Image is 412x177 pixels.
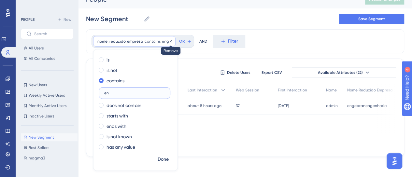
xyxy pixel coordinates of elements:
input: Search [34,32,68,36]
span: Delete Users [227,70,250,75]
span: engebranengenharia [347,103,387,108]
button: Best Sellers [21,144,78,152]
button: Export CSV [255,67,288,78]
span: Name [326,88,337,93]
span: Save Segment [358,16,385,21]
span: Web Session [236,88,259,93]
div: PEOPLE [21,17,35,22]
span: New Users [29,82,47,88]
span: Last Interaction [188,88,217,93]
span: enge [162,39,171,44]
span: New Segment [29,135,54,140]
button: Weekly Active Users [21,91,74,99]
span: All Users [29,46,44,51]
button: Filter [213,35,245,48]
time: about 8 hours ago [188,103,221,108]
time: [DATE] [278,103,289,108]
span: Need Help? [15,2,41,9]
button: Delete Users [219,67,251,78]
label: starts with [107,112,128,120]
span: Best Sellers [29,145,49,150]
span: OR [179,39,185,44]
button: OR [178,36,192,47]
span: 37 [236,103,240,108]
span: Available Attributes (22) [318,70,363,75]
label: is [107,56,109,64]
button: New Segment [21,133,78,141]
span: nome_reduzido_empresa [97,39,143,44]
label: has any value [107,143,135,151]
button: New [55,16,74,23]
span: Nome Reduzido Empresa [347,88,393,93]
div: 4 [45,3,47,8]
span: New [64,17,71,22]
span: All Companies [29,56,55,61]
span: Filter [228,37,238,45]
input: Segment Name [86,14,141,23]
input: Type the value [104,91,165,95]
span: Weekly Active Users [29,93,65,98]
label: is not known [107,133,132,141]
label: contains [107,77,124,85]
label: does not contain [107,102,141,109]
span: Export CSV [262,70,282,75]
button: Monthly Active Users [21,102,74,110]
span: contains [145,39,161,44]
button: Inactive Users [21,112,74,120]
label: is not [107,66,117,74]
button: Save Segment [339,14,404,24]
span: magma3 [29,156,45,161]
button: magma3 [21,154,78,162]
label: ends with [107,122,126,130]
button: All Users [21,44,74,52]
button: All Companies [21,55,74,62]
span: Inactive Users [29,114,54,119]
span: admin [326,103,338,108]
button: Available Attributes (22) [292,67,396,78]
span: First Interaction [278,88,307,93]
span: Done [158,156,169,163]
div: AND [199,35,207,48]
button: Done [154,154,172,165]
button: New Users [21,81,74,89]
iframe: UserGuiding AI Assistant Launcher [385,151,404,171]
span: Monthly Active Users [29,103,66,108]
